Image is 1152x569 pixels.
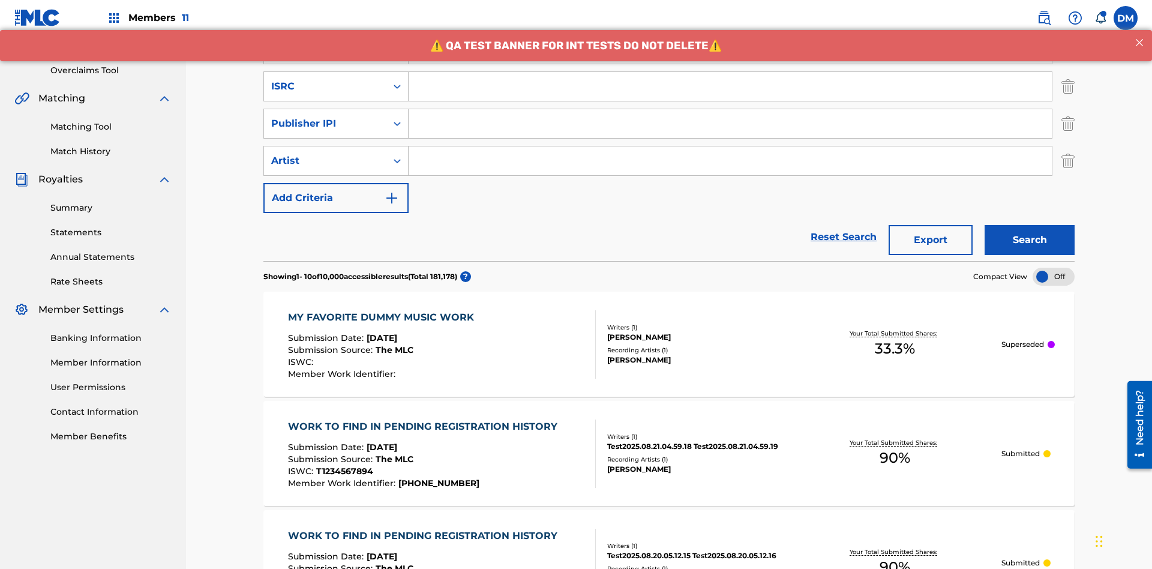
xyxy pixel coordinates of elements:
[50,357,172,369] a: Member Information
[607,550,788,561] div: Test2025.08.20.05.12.15 Test2025.08.20.05.12.16
[50,226,172,239] a: Statements
[14,172,29,187] img: Royalties
[288,345,376,355] span: Submission Source :
[1118,376,1152,475] iframe: Resource Center
[1096,523,1103,559] div: Drag
[263,271,457,282] p: Showing 1 - 10 of 10,000 accessible results (Total 181,178 )
[50,275,172,288] a: Rate Sheets
[850,547,940,556] p: Your Total Submitted Shares:
[607,355,788,366] div: [PERSON_NAME]
[14,303,29,317] img: Member Settings
[14,9,61,26] img: MLC Logo
[157,303,172,317] img: expand
[50,381,172,394] a: User Permissions
[263,401,1075,506] a: WORK TO FIND IN PENDING REGISTRATION HISTORYSubmission Date:[DATE]Submission Source:The MLCISWC:T...
[271,79,379,94] div: ISRC
[107,11,121,25] img: Top Rightsholders
[288,478,398,489] span: Member Work Identifier :
[1068,11,1082,25] img: help
[607,464,788,475] div: [PERSON_NAME]
[376,454,413,465] span: The MLC
[14,91,29,106] img: Matching
[607,541,788,550] div: Writers ( 1 )
[263,183,409,213] button: Add Criteria
[50,121,172,133] a: Matching Tool
[271,154,379,168] div: Artist
[1032,6,1056,30] a: Public Search
[288,310,480,325] div: MY FAVORITE DUMMY MUSIC WORK
[38,172,83,187] span: Royalties
[805,224,883,250] a: Reset Search
[1001,339,1044,350] p: Superseded
[1114,6,1138,30] div: User Menu
[367,333,397,343] span: [DATE]
[607,432,788,441] div: Writers ( 1 )
[875,338,915,360] span: 33.3 %
[1001,448,1040,459] p: Submitted
[50,430,172,443] a: Member Benefits
[607,323,788,332] div: Writers ( 1 )
[157,172,172,187] img: expand
[607,441,788,452] div: Test2025.08.21.04.59.18 Test2025.08.21.04.59.19
[367,442,397,453] span: [DATE]
[1092,511,1152,569] iframe: Chat Widget
[128,11,189,25] span: Members
[288,454,376,465] span: Submission Source :
[607,346,788,355] div: Recording Artists ( 1 )
[263,292,1075,397] a: MY FAVORITE DUMMY MUSIC WORKSubmission Date:[DATE]Submission Source:The MLCISWC:Member Work Ident...
[50,202,172,214] a: Summary
[889,225,973,255] button: Export
[1063,6,1087,30] div: Help
[850,438,940,447] p: Your Total Submitted Shares:
[288,466,316,477] span: ISWC :
[288,369,398,379] span: Member Work Identifier :
[376,345,413,355] span: The MLC
[288,551,367,562] span: Submission Date :
[398,478,479,489] span: [PHONE_NUMBER]
[50,251,172,263] a: Annual Statements
[1001,558,1040,568] p: Submitted
[38,91,85,106] span: Matching
[607,455,788,464] div: Recording Artists ( 1 )
[288,420,563,434] div: WORK TO FIND IN PENDING REGISTRATION HISTORY
[182,12,189,23] span: 11
[50,145,172,158] a: Match History
[271,116,379,131] div: Publisher IPI
[157,91,172,106] img: expand
[385,191,399,205] img: 9d2ae6d4665cec9f34b9.svg
[1061,109,1075,139] img: Delete Criterion
[50,332,172,345] a: Banking Information
[50,406,172,418] a: Contact Information
[367,551,397,562] span: [DATE]
[316,466,373,477] span: T1234567894
[288,529,563,543] div: WORK TO FIND IN PENDING REGISTRATION HISTORY
[985,225,1075,255] button: Search
[288,442,367,453] span: Submission Date :
[288,333,367,343] span: Submission Date :
[1094,12,1106,24] div: Notifications
[880,447,910,469] span: 90 %
[38,303,124,317] span: Member Settings
[607,332,788,343] div: [PERSON_NAME]
[1061,71,1075,101] img: Delete Criterion
[460,271,471,282] span: ?
[1037,11,1051,25] img: search
[973,271,1027,282] span: Compact View
[288,357,316,367] span: ISWC :
[430,9,722,22] span: ⚠️ QA TEST BANNER FOR INT TESTS DO NOT DELETE⚠️
[1061,146,1075,176] img: Delete Criterion
[50,64,172,77] a: Overclaims Tool
[850,329,940,338] p: Your Total Submitted Shares:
